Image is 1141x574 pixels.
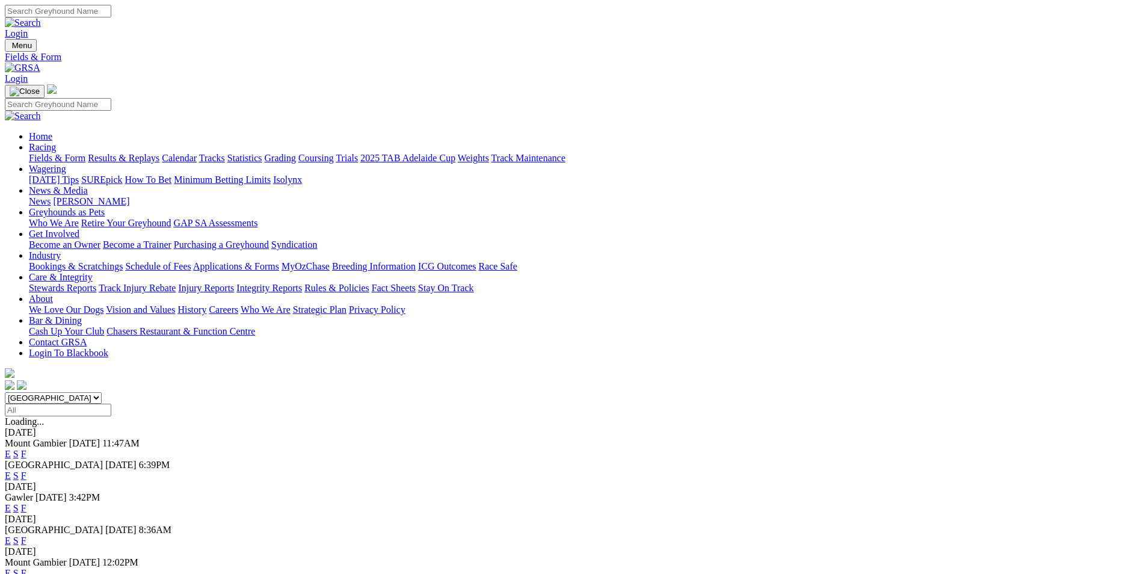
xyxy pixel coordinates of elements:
a: About [29,294,53,304]
a: We Love Our Dogs [29,304,103,315]
a: Privacy Policy [349,304,405,315]
a: Industry [29,250,61,261]
img: facebook.svg [5,380,14,390]
a: Strategic Plan [293,304,346,315]
input: Search [5,98,111,111]
span: [GEOGRAPHIC_DATA] [5,525,103,535]
a: E [5,471,11,481]
a: Race Safe [478,261,517,271]
a: Racing [29,142,56,152]
a: F [21,503,26,513]
a: Statistics [227,153,262,163]
a: S [13,535,19,546]
a: Bar & Dining [29,315,82,326]
a: Who We Are [29,218,79,228]
a: Minimum Betting Limits [174,174,271,185]
a: S [13,503,19,513]
div: Care & Integrity [29,283,1136,294]
a: E [5,535,11,546]
span: 12:02PM [102,557,138,567]
img: logo-grsa-white.png [5,368,14,378]
span: [DATE] [69,438,100,448]
a: Stay On Track [418,283,473,293]
img: Close [10,87,40,96]
a: History [177,304,206,315]
span: 8:36AM [139,525,171,535]
a: Vision and Values [106,304,175,315]
a: Login To Blackbook [29,348,108,358]
input: Select date [5,404,111,416]
a: Retire Your Greyhound [81,218,171,228]
button: Toggle navigation [5,85,45,98]
div: Industry [29,261,1136,272]
a: How To Bet [125,174,172,185]
span: [DATE] [35,492,67,502]
a: Trials [336,153,358,163]
a: ICG Outcomes [418,261,476,271]
a: S [13,449,19,459]
span: Loading... [5,416,44,427]
a: F [21,449,26,459]
img: twitter.svg [17,380,26,390]
a: Contact GRSA [29,337,87,347]
img: GRSA [5,63,40,73]
a: Rules & Policies [304,283,369,293]
div: Greyhounds as Pets [29,218,1136,229]
span: Mount Gambier [5,557,67,567]
a: Track Maintenance [491,153,565,163]
a: Cash Up Your Club [29,326,104,336]
a: Fact Sheets [372,283,416,293]
img: Search [5,17,41,28]
a: Track Injury Rebate [99,283,176,293]
a: Results & Replays [88,153,159,163]
span: [GEOGRAPHIC_DATA] [5,460,103,470]
a: GAP SA Assessments [174,218,258,228]
a: Wagering [29,164,66,174]
a: Get Involved [29,229,79,239]
a: Injury Reports [178,283,234,293]
a: Grading [265,153,296,163]
a: Weights [458,153,489,163]
a: [PERSON_NAME] [53,196,129,206]
a: Fields & Form [5,52,1136,63]
div: Wagering [29,174,1136,185]
a: Calendar [162,153,197,163]
a: Login [5,28,28,39]
span: Menu [12,41,32,50]
a: E [5,449,11,459]
a: 2025 TAB Adelaide Cup [360,153,455,163]
span: Gawler [5,492,33,502]
a: Breeding Information [332,261,416,271]
div: Racing [29,153,1136,164]
a: Careers [209,304,238,315]
a: Bookings & Scratchings [29,261,123,271]
a: [DATE] Tips [29,174,79,185]
a: Coursing [298,153,334,163]
a: Syndication [271,239,317,250]
a: Login [5,73,28,84]
a: Become a Trainer [103,239,171,250]
img: Search [5,111,41,122]
input: Search [5,5,111,17]
div: News & Media [29,196,1136,207]
a: F [21,471,26,481]
a: SUREpick [81,174,122,185]
div: [DATE] [5,481,1136,492]
a: Fields & Form [29,153,85,163]
a: Greyhounds as Pets [29,207,105,217]
a: Care & Integrity [29,272,93,282]
a: Who We Are [241,304,291,315]
span: 3:42PM [69,492,100,502]
a: Integrity Reports [236,283,302,293]
a: Tracks [199,153,225,163]
a: News & Media [29,185,88,196]
a: Stewards Reports [29,283,96,293]
a: Become an Owner [29,239,100,250]
span: Mount Gambier [5,438,67,448]
a: Chasers Restaurant & Function Centre [106,326,255,336]
span: [DATE] [69,557,100,567]
div: About [29,304,1136,315]
img: logo-grsa-white.png [47,84,57,94]
a: Home [29,131,52,141]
